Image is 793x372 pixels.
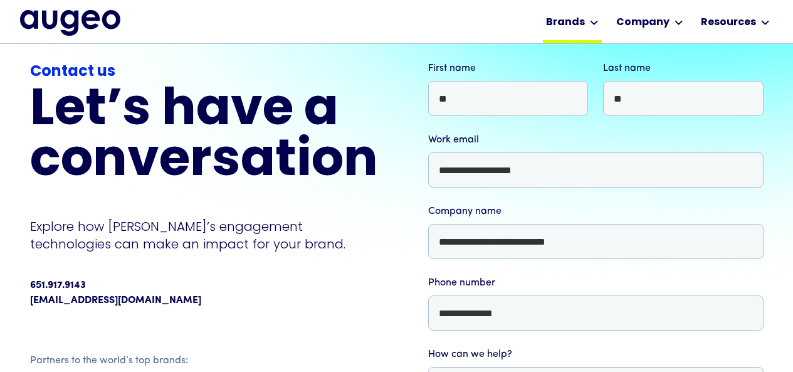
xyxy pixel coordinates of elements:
[20,10,120,35] img: Augeo's full logo in midnight blue.
[428,61,589,76] label: First name
[428,347,764,362] label: How can we help?
[603,61,764,76] label: Last name
[30,61,378,83] div: Contact us
[30,278,86,293] div: 651.917.9143
[701,15,756,30] div: Resources
[428,275,764,290] label: Phone number
[616,15,670,30] div: Company
[30,86,378,188] h2: Let’s have a conversation
[30,293,201,308] a: [EMAIL_ADDRESS][DOMAIN_NAME]
[20,10,120,35] a: home
[30,353,378,368] div: Partners to the world’s top brands:
[428,132,764,147] label: Work email
[546,15,585,30] div: Brands
[428,204,764,219] label: Company name
[30,218,378,253] p: Explore how [PERSON_NAME]’s engagement technologies can make an impact for your brand.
